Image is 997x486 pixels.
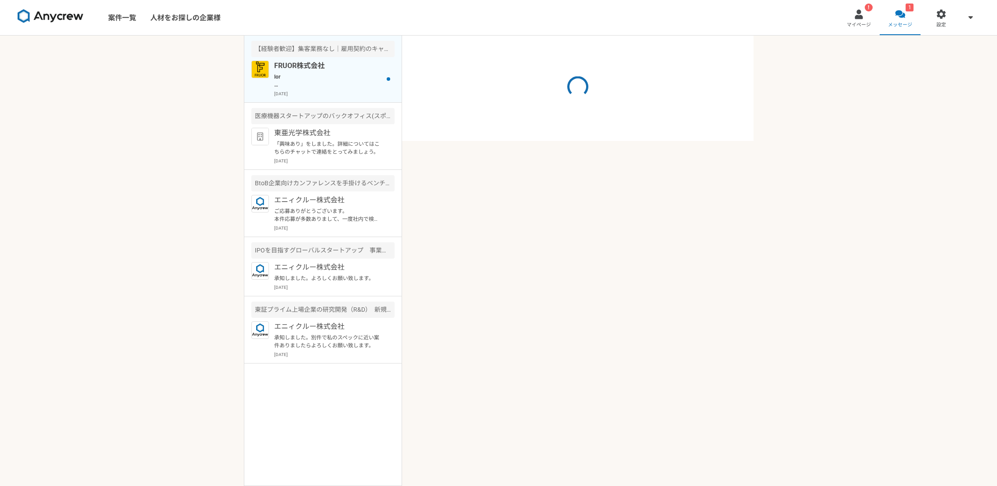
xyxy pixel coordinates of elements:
div: 東証プライム上場企業の研究開発（R&D） 新規事業開発 [251,302,395,318]
div: 1 [906,4,914,11]
div: BtoB企業向けカンファレンスを手掛けるベンチャーでの新規事業開発責任者を募集 [251,175,395,191]
img: default_org_logo-42cde973f59100197ec2c8e796e4974ac8490bb5b08a0eb061ff975e4574aa76.png [251,128,269,145]
p: エニィクルー株式会社 [274,195,383,205]
img: logo_text_blue_01.png [251,262,269,280]
div: 【経験者歓迎】集客業務なし｜雇用契約のキャリアアドバイザー [251,41,395,57]
p: 東亜光学株式会社 [274,128,383,138]
p: lor ipsumdolorsitamet。 consecteturadipiscingelitse。 【do】 28e82t（i）29:74〜 【ut】 LABOReetd magn 〒299... [274,73,383,89]
p: FRUOR株式会社 [274,61,383,71]
p: 承知しました。別件で私のスペックに近い案件ありましたらよろしくお願い致します。 [274,334,383,349]
img: FRUOR%E3%83%AD%E3%82%B3%E3%82%99.png [251,61,269,78]
p: [DATE] [274,225,395,231]
div: ! [865,4,873,11]
div: IPOを目指すグローバルスタートアップ 事業責任者候補 [251,242,395,259]
img: 8DqYSo04kwAAAAASUVORK5CYII= [18,9,83,23]
p: 承知しました。よろしくお願い致します。 [274,274,383,282]
p: [DATE] [274,158,395,164]
img: logo_text_blue_01.png [251,195,269,212]
span: マイページ [847,22,871,29]
p: [DATE] [274,351,395,358]
p: [DATE] [274,284,395,291]
p: エニィクルー株式会社 [274,321,383,332]
img: logo_text_blue_01.png [251,321,269,339]
p: 「興味あり」をしました。詳細についてはこちらのチャットで連絡をとってみましょう。 [274,140,383,156]
p: エニィクルー株式会社 [274,262,383,273]
span: メッセージ [888,22,912,29]
p: [DATE] [274,90,395,97]
span: 設定 [936,22,946,29]
p: ご応募ありがとうございます。 本件応募が多数ありまして、一度社内で検討してご紹介可能な際に改めてご連絡とさせていただければと思います。 よろしくお願いいたします。 尚、BtoBマーケ、コンテンツ... [274,207,383,223]
div: 医療機器スタートアップのバックオフィス(スポット、週1から可) [251,108,395,124]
